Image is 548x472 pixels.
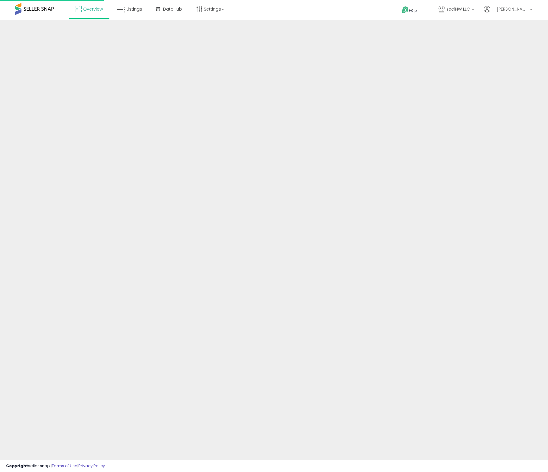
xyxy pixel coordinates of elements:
[492,6,528,12] span: Hi [PERSON_NAME]
[397,2,429,20] a: Help
[126,6,142,12] span: Listings
[163,6,182,12] span: DataHub
[446,6,470,12] span: zealNW LLC
[409,8,417,13] span: Help
[484,6,532,20] a: Hi [PERSON_NAME]
[83,6,103,12] span: Overview
[401,6,409,14] i: Get Help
